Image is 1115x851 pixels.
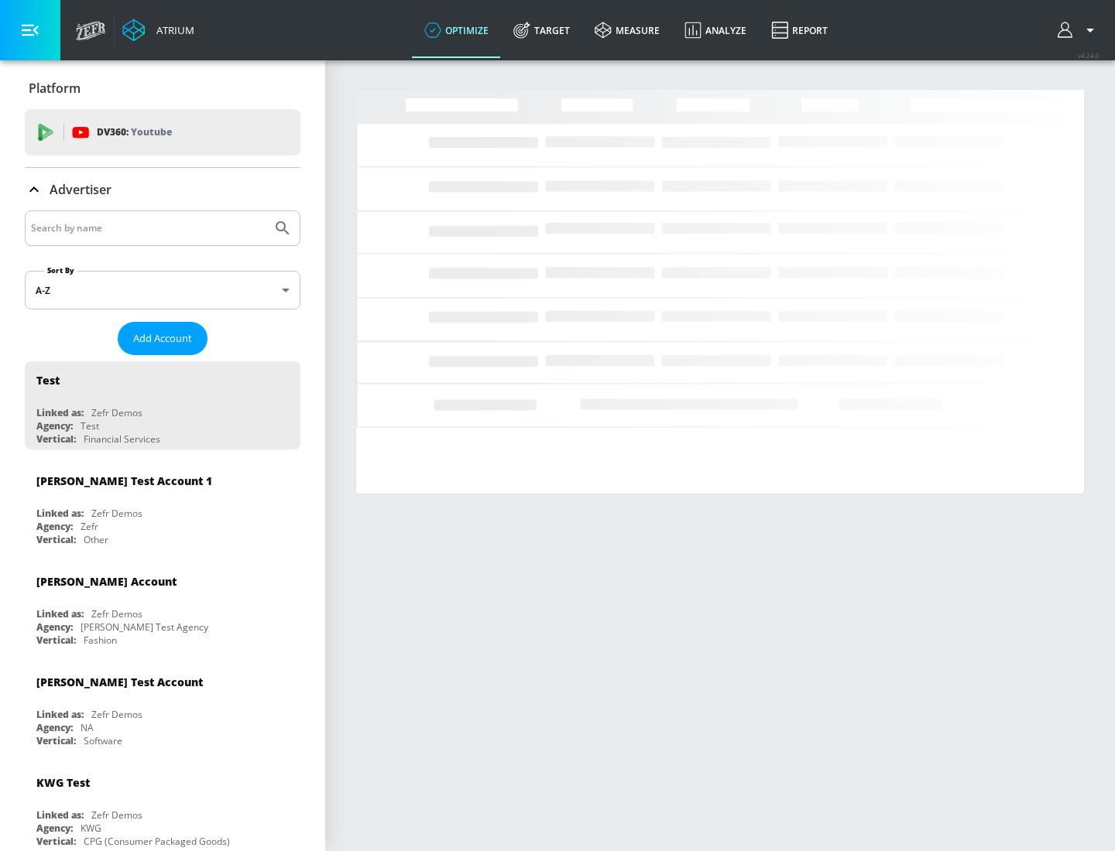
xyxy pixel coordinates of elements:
[91,406,142,419] div: Zefr Demos
[25,361,300,449] div: TestLinked as:Zefr DemosAgency:TestVertical:Financial Services
[36,507,84,520] div: Linked as:
[97,124,172,141] p: DV360:
[36,520,73,533] div: Agency:
[91,507,142,520] div: Zefr Demos
[36,734,76,747] div: Vertical:
[29,80,81,97] p: Platform
[25,663,300,751] div: [PERSON_NAME] Test AccountLinked as:Zefr DemosAgency:NAVertical:Software
[81,520,98,533] div: Zefr
[25,462,300,550] div: [PERSON_NAME] Test Account 1Linked as:Zefr DemosAgency:ZefrVertical:Other
[133,330,192,347] span: Add Account
[31,218,266,238] input: Search by name
[84,835,230,848] div: CPG (Consumer Packaged Goods)
[81,721,94,734] div: NA
[84,533,108,546] div: Other
[36,775,90,790] div: KWG Test
[25,67,300,110] div: Platform
[50,181,111,198] p: Advertiser
[36,473,212,488] div: [PERSON_NAME] Test Account 1
[36,808,84,822] div: Linked as:
[36,822,73,835] div: Agency:
[36,419,73,432] div: Agency:
[582,2,672,58] a: measure
[122,19,194,42] a: Atrium
[36,675,203,689] div: [PERSON_NAME] Test Account
[81,620,208,634] div: [PERSON_NAME] Test Agency
[84,734,122,747] div: Software
[44,265,77,275] label: Sort By
[84,432,160,446] div: Financial Services
[81,822,101,835] div: KWG
[91,607,142,620] div: Zefr Demos
[36,406,84,419] div: Linked as:
[759,2,840,58] a: Report
[36,634,76,647] div: Vertical:
[501,2,582,58] a: Target
[36,835,76,848] div: Vertical:
[25,271,300,309] div: A-Z
[1078,51,1100,60] span: v 4.24.0
[412,2,501,58] a: optimize
[36,373,60,388] div: Test
[25,562,300,651] div: [PERSON_NAME] AccountLinked as:Zefr DemosAgency:[PERSON_NAME] Test AgencyVertical:Fashion
[25,168,300,211] div: Advertiser
[118,322,208,355] button: Add Account
[36,432,76,446] div: Vertical:
[150,23,194,37] div: Atrium
[81,419,99,432] div: Test
[36,708,84,721] div: Linked as:
[36,620,73,634] div: Agency:
[84,634,117,647] div: Fashion
[36,607,84,620] div: Linked as:
[36,721,73,734] div: Agency:
[672,2,759,58] a: Analyze
[25,109,300,156] div: DV360: Youtube
[36,533,76,546] div: Vertical:
[91,708,142,721] div: Zefr Demos
[91,808,142,822] div: Zefr Demos
[36,574,177,589] div: [PERSON_NAME] Account
[131,124,172,140] p: Youtube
